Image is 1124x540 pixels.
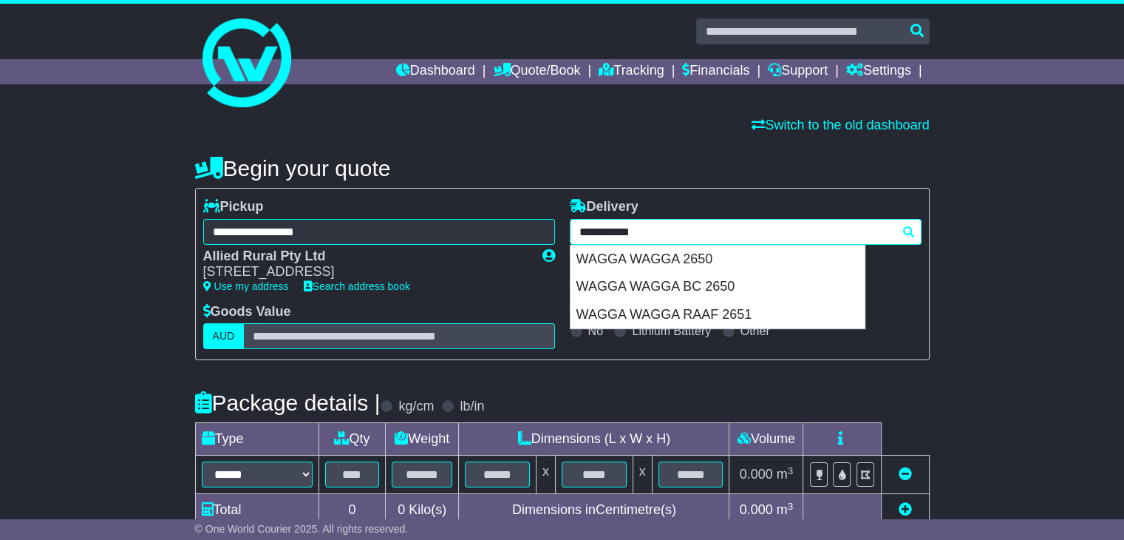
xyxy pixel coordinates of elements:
label: lb/in [460,399,484,415]
td: Volume [729,423,803,456]
label: Other [740,324,770,338]
td: Dimensions in Centimetre(s) [459,494,729,527]
label: AUD [203,323,245,349]
div: [STREET_ADDRESS] [203,264,528,280]
label: Pickup [203,199,264,215]
span: m [777,502,794,517]
td: x [536,456,555,494]
td: 0 [319,494,386,527]
label: Delivery [570,199,638,215]
label: kg/cm [398,399,434,415]
td: Kilo(s) [386,494,459,527]
td: Type [195,423,319,456]
div: WAGGA WAGGA 2650 [570,246,865,274]
a: Tracking [599,59,664,84]
label: No [588,324,603,338]
span: m [777,467,794,482]
a: Dashboard [396,59,475,84]
a: Settings [846,59,911,84]
a: Use my address [203,280,289,292]
typeahead: Please provide city [570,219,922,245]
a: Add new item [899,502,912,517]
a: Search address book [304,280,410,292]
td: Dimensions (L x W x H) [459,423,729,456]
td: Weight [386,423,459,456]
span: 0 [398,502,405,517]
a: Financials [682,59,749,84]
span: © One World Courier 2025. All rights reserved. [195,523,409,535]
span: 0.000 [740,502,773,517]
div: WAGGA WAGGA RAAF 2651 [570,301,865,329]
label: Lithium Battery [632,324,711,338]
sup: 3 [788,465,794,476]
td: Qty [319,423,386,456]
a: Quote/Book [493,59,580,84]
label: Goods Value [203,304,291,320]
h4: Package details | [195,391,381,415]
div: WAGGA WAGGA BC 2650 [570,273,865,301]
td: x [633,456,652,494]
td: Total [195,494,319,527]
a: Support [768,59,828,84]
span: 0.000 [740,467,773,482]
h4: Begin your quote [195,156,930,180]
a: Remove this item [899,467,912,482]
sup: 3 [788,501,794,512]
div: Allied Rural Pty Ltd [203,249,528,265]
a: Switch to the old dashboard [752,118,929,132]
